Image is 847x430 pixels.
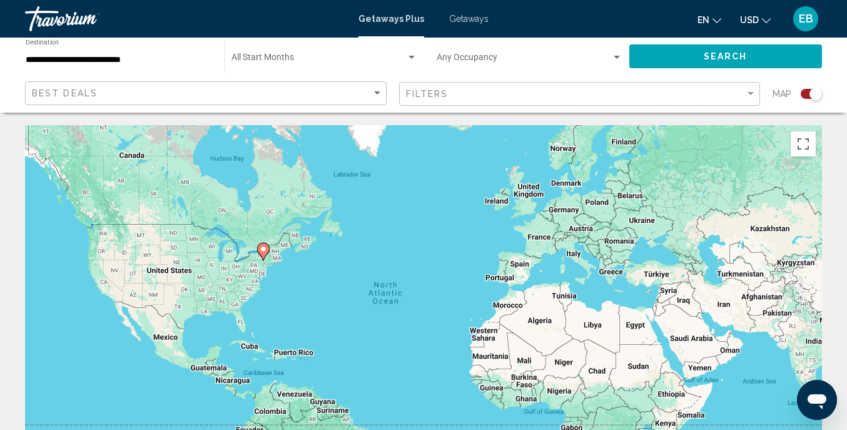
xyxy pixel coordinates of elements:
button: Change currency [740,11,771,29]
a: Getaways Plus [358,14,424,24]
span: Search [704,52,748,62]
span: en [697,15,709,25]
iframe: Button to launch messaging window [797,380,837,420]
button: Filter [399,81,761,107]
mat-select: Sort by [32,88,383,99]
span: Best Deals [32,88,98,98]
button: Change language [697,11,721,29]
a: Getaways [449,14,489,24]
span: Filters [406,89,449,99]
span: EB [799,13,813,25]
button: Toggle fullscreen view [791,131,816,156]
span: Map [773,85,791,103]
span: USD [740,15,759,25]
button: User Menu [789,6,822,32]
button: Search [629,44,823,68]
a: Travorium [25,6,346,31]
